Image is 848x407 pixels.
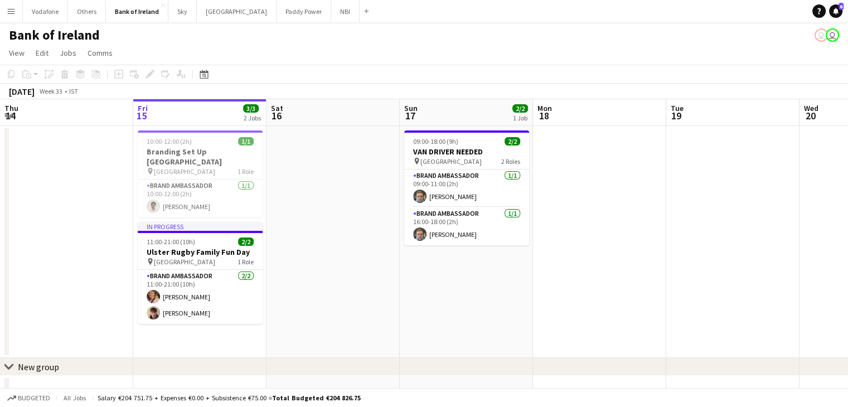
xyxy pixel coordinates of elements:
h1: Bank of Ireland [9,27,100,43]
span: 2/2 [238,238,254,246]
button: Bank of Ireland [106,1,168,22]
span: 11:00-21:00 (10h) [147,238,195,246]
span: Thu [4,103,18,113]
span: Jobs [60,48,76,58]
span: All jobs [61,394,88,402]
button: Budgeted [6,392,52,404]
div: 2 Jobs [244,114,261,122]
span: 1/1 [238,137,254,146]
div: In progress [138,222,263,231]
span: 6 [839,3,844,10]
button: Paddy Power [277,1,331,22]
app-user-avatar: Katie Shovlin [826,28,839,42]
button: Vodafone [23,1,68,22]
button: Sky [168,1,197,22]
span: 20 [802,109,818,122]
span: 10:00-12:00 (2h) [147,137,192,146]
span: Sun [404,103,418,113]
span: [GEOGRAPHIC_DATA] [154,167,215,176]
app-card-role: Brand Ambassador1/116:00-18:00 (2h)[PERSON_NAME] [404,207,529,245]
span: 2/2 [512,104,528,113]
span: Comms [88,48,113,58]
span: 16 [269,109,283,122]
button: NBI [331,1,360,22]
span: 2/2 [505,137,520,146]
div: [DATE] [9,86,35,97]
app-job-card: 09:00-18:00 (9h)2/2VAN DRIVER NEEDED [GEOGRAPHIC_DATA]2 RolesBrand Ambassador1/109:00-11:00 (2h)[... [404,130,529,245]
div: IST [69,87,78,95]
h3: Ulster Rugby Family Fun Day [138,247,263,257]
a: Comms [83,46,117,60]
span: 09:00-18:00 (9h) [413,137,458,146]
h3: VAN DRIVER NEEDED [404,147,529,157]
span: 15 [136,109,148,122]
a: Jobs [55,46,81,60]
span: 1 Role [238,167,254,176]
a: Edit [31,46,53,60]
span: 14 [3,109,18,122]
span: 2 Roles [501,157,520,166]
div: New group [18,361,59,372]
app-user-avatar: Katie Shovlin [815,28,828,42]
a: 6 [829,4,842,18]
span: Wed [804,103,818,113]
span: Fri [138,103,148,113]
app-card-role: Brand Ambassador1/109:00-11:00 (2h)[PERSON_NAME] [404,169,529,207]
button: [GEOGRAPHIC_DATA] [197,1,277,22]
span: Total Budgeted €204 826.75 [272,394,361,402]
span: Sat [271,103,283,113]
div: Salary €204 751.75 + Expenses €0.00 + Subsistence €75.00 = [98,394,361,402]
app-card-role: Brand Ambassador2/211:00-21:00 (10h)[PERSON_NAME][PERSON_NAME] [138,270,263,324]
span: 18 [536,109,552,122]
span: Week 33 [37,87,65,95]
app-job-card: In progress11:00-21:00 (10h)2/2Ulster Rugby Family Fun Day [GEOGRAPHIC_DATA]1 RoleBrand Ambassado... [138,222,263,324]
span: 3/3 [243,104,259,113]
a: View [4,46,29,60]
span: 1 Role [238,258,254,266]
span: [GEOGRAPHIC_DATA] [154,258,215,266]
span: Tue [671,103,684,113]
span: 19 [669,109,684,122]
h3: Branding Set Up [GEOGRAPHIC_DATA] [138,147,263,167]
div: 1 Job [513,114,527,122]
span: Budgeted [18,394,50,402]
app-card-role: Brand Ambassador1/110:00-12:00 (2h)[PERSON_NAME] [138,180,263,217]
span: View [9,48,25,58]
span: [GEOGRAPHIC_DATA] [420,157,482,166]
app-job-card: 10:00-12:00 (2h)1/1Branding Set Up [GEOGRAPHIC_DATA] [GEOGRAPHIC_DATA]1 RoleBrand Ambassador1/110... [138,130,263,217]
button: Others [68,1,106,22]
span: Edit [36,48,49,58]
span: 17 [403,109,418,122]
span: Mon [537,103,552,113]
